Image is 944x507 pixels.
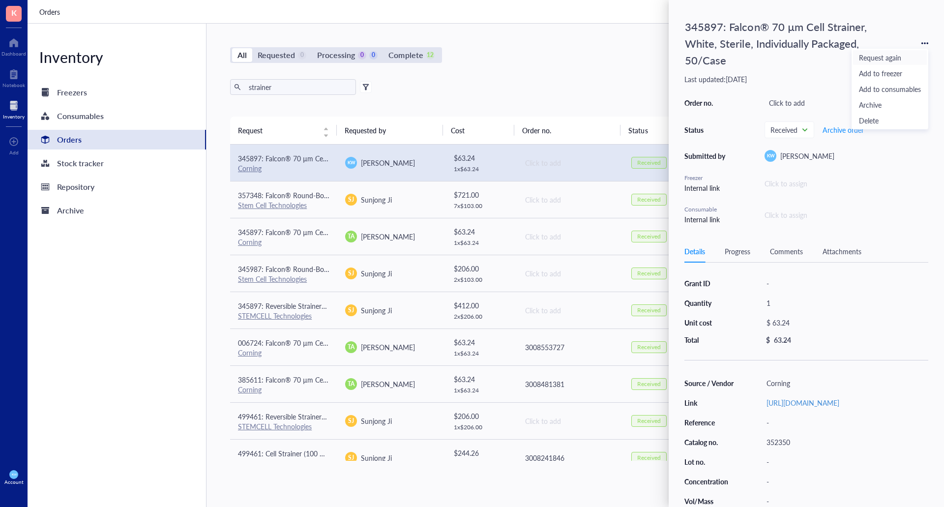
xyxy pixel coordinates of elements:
[684,497,735,506] div: Vol/Mass
[525,194,616,205] div: Click to add
[765,209,807,220] div: Click to assign
[516,218,623,255] td: Click to add
[454,152,509,163] div: $ 63.24
[762,276,928,290] div: -
[426,51,435,60] div: 12
[454,460,509,468] div: 1 x $ 244.26
[361,305,392,315] span: Sunjong Ji
[823,126,864,134] span: Archive order
[348,232,354,241] span: TA
[361,158,415,168] span: [PERSON_NAME]
[238,264,445,274] span: 345987: Falcon® Round-Bottom Tubes with Cell Strainer Cap, 5 mL
[637,159,661,167] div: Received
[637,454,661,462] div: Received
[11,473,16,476] span: KW
[454,189,509,200] div: $ 721.00
[774,335,791,344] div: 63.24
[770,125,806,134] span: Received
[684,318,735,327] div: Unit cost
[770,246,803,257] div: Comments
[238,412,347,421] span: 499461: Reversible Strainers 37 µm
[361,416,392,426] span: Sunjong Ji
[454,276,509,284] div: 2 x $ 103.00
[637,343,661,351] div: Received
[358,51,366,60] div: 0
[684,174,729,182] div: Freezer
[4,479,24,485] div: Account
[245,80,352,94] input: Find orders in table
[454,337,509,348] div: $ 63.24
[298,51,306,60] div: 0
[238,163,262,173] a: Corning
[762,316,924,329] div: $ 63.24
[3,98,25,119] a: Inventory
[859,84,921,94] span: Add to consumables
[361,195,392,205] span: Sunjong Ji
[237,48,247,62] div: All
[684,182,729,193] div: Internal link
[684,214,729,225] div: Internal link
[348,195,354,204] span: SJ
[238,125,317,136] span: Request
[637,196,661,204] div: Received
[525,157,616,168] div: Click to add
[337,117,443,144] th: Requested by
[348,269,354,278] span: SJ
[369,51,378,60] div: 0
[28,153,206,173] a: Stock tracker
[238,311,312,321] a: STEMCELL Technologies
[454,226,509,237] div: $ 63.24
[28,83,206,102] a: Freezers
[454,374,509,385] div: $ 63.24
[454,423,509,431] div: 1 x $ 206.00
[516,439,623,476] td: 3008241846
[684,279,735,288] div: Grant ID
[525,342,616,353] div: 3008553727
[2,66,25,88] a: Notebook
[1,35,26,57] a: Dashboard
[725,246,750,257] div: Progress
[57,109,104,123] div: Consumables
[525,231,616,242] div: Click to add
[525,452,616,463] div: 3008241846
[762,435,928,449] div: 352350
[684,246,705,257] div: Details
[3,114,25,119] div: Inventory
[238,200,307,210] a: Stem Cell Technologies
[637,269,661,277] div: Received
[766,335,770,344] div: $
[238,385,262,394] a: Corning
[57,204,84,217] div: Archive
[516,365,623,402] td: 3008481381
[767,152,774,159] span: KW
[684,151,729,160] div: Submitted by
[454,447,509,458] div: $ 244.26
[2,82,25,88] div: Notebook
[230,47,442,63] div: segmented control
[28,130,206,149] a: Orders
[525,416,616,426] div: Click to add
[454,313,509,321] div: 2 x $ 206.00
[28,47,206,67] div: Inventory
[822,122,864,138] button: Archive order
[57,156,104,170] div: Stock tracker
[637,233,661,240] div: Received
[238,338,492,348] span: 006724: Falcon® 70 µm Cell Strainer, White, Sterile, Individually Packaged, 50/Case
[762,296,928,310] div: 1
[230,117,337,144] th: Request
[765,178,928,189] div: Click to assign
[684,477,735,486] div: Concentration
[57,86,87,99] div: Freezers
[28,177,206,197] a: Repository
[637,417,661,425] div: Received
[680,16,887,71] div: 345897: Falcon® 70 µm Cell Strainer, White, Sterile, Individually Packaged, 50/Case
[684,98,729,107] div: Order no.
[516,292,623,328] td: Click to add
[767,398,839,408] a: [URL][DOMAIN_NAME]
[361,232,415,241] span: [PERSON_NAME]
[361,268,392,278] span: Sunjong Ji
[238,348,262,358] a: Corning
[238,274,307,284] a: Stem Cell Technologies
[347,159,355,166] span: KW
[684,75,928,84] div: Last updated: [DATE]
